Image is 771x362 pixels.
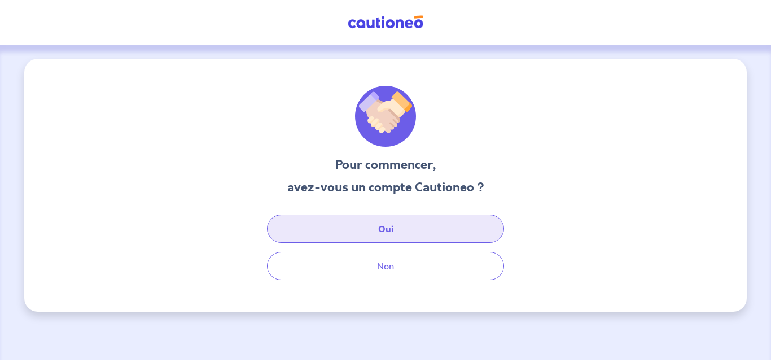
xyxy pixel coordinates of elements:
h3: Pour commencer, [287,156,484,174]
img: Cautioneo [343,15,428,29]
button: Oui [267,215,504,243]
button: Non [267,252,504,280]
h3: avez-vous un compte Cautioneo ? [287,178,484,197]
img: illu_welcome.svg [355,86,416,147]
